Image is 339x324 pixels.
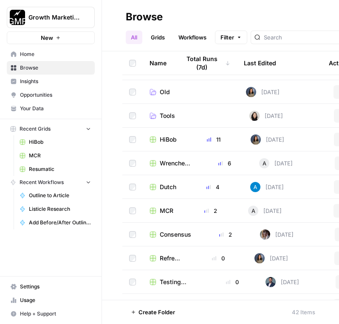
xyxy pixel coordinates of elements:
a: Wrenchers (Bendpak) [150,159,190,168]
div: 11 [190,135,237,144]
div: [DATE] [250,182,284,192]
span: Help + Support [20,310,91,318]
a: Old [150,88,170,96]
a: Your Data [7,102,95,115]
div: [DATE] [259,158,293,168]
span: Opportunities [20,91,91,99]
button: Help + Support [7,307,95,321]
button: New [7,31,95,44]
img: q840ambyqsdkpt4363qgssii3vef [251,134,261,145]
div: 42 Items [292,308,315,316]
a: Settings [7,280,95,293]
div: 0 [213,278,252,286]
img: rw7z87w77s6b6ah2potetxv1z3h6 [260,229,270,240]
a: MCR [150,207,173,215]
div: Last Edited [244,51,276,75]
img: q840ambyqsdkpt4363qgssii3vef [254,253,265,263]
div: 6 [204,159,246,168]
div: 0 [196,254,241,263]
span: MCR [160,207,173,215]
a: Grids [146,31,170,44]
span: A [251,207,255,215]
a: Usage [7,293,95,307]
img: q840ambyqsdkpt4363qgssii3vef [246,87,256,97]
a: Outline to Article [16,189,95,202]
a: Browse [7,61,95,75]
span: Recent Grids [20,125,51,133]
span: Old [160,88,170,96]
div: 4 [190,183,237,191]
a: Add Before/After Outline to KB [16,216,95,229]
span: A [263,159,266,168]
span: Wrenchers (Bendpak) [160,159,190,168]
span: Listicle Research [29,205,91,213]
span: Recent Workflows [20,179,64,186]
a: Testing Technical SEO Recommendations [150,278,200,286]
span: Create Folder [138,308,175,316]
a: Listicle Research [16,202,95,216]
div: Total Runs (7d) [180,51,230,75]
span: Settings [20,283,91,290]
span: Outline to Article [29,192,91,199]
div: [DATE] [251,134,284,145]
span: Home [20,50,91,58]
div: [DATE] [266,277,299,287]
div: 2 [205,230,246,239]
a: Dutch [150,183,176,191]
img: do124gdx894f335zdccqe6wlef5a [250,182,260,192]
div: [DATE] [249,111,283,121]
a: Workflows [173,31,212,44]
span: New [41,34,53,42]
span: Add Before/After Outline to KB [29,219,91,226]
a: MCR [16,149,95,162]
div: 2 [187,207,234,215]
div: Name [150,51,167,75]
a: Insights [7,75,95,88]
a: HiBob [150,135,177,144]
a: Resumatic [16,162,95,176]
img: Growth Marketing Pro Logo [10,10,25,25]
span: HiBob [29,138,91,146]
a: Opportunities [7,88,95,102]
div: [DATE] [246,87,280,97]
a: Consensus [150,230,191,239]
a: Refresh Existing Content [150,254,183,263]
span: HiBob [160,135,177,144]
button: Recent Grids [7,123,95,135]
img: t5ef5oef8zpw1w4g2xghobes91mw [249,111,260,121]
a: Home [7,47,95,61]
span: Browse [20,64,91,72]
button: Recent Workflows [7,176,95,189]
div: [DATE] [254,253,288,263]
span: Usage [20,296,91,304]
span: Growth Marketing Pro [28,13,80,22]
img: jrd6ikup9gpyh0upjqburideahnd [266,277,276,287]
span: Dutch [160,183,176,191]
a: HiBob [16,135,95,149]
span: MCR [29,152,91,159]
button: Workspace: Growth Marketing Pro [7,7,95,28]
button: Create Folder [126,305,180,319]
div: [DATE] [248,206,282,216]
span: Insights [20,78,91,85]
div: [DATE] [260,229,294,240]
a: All [126,31,142,44]
span: Refresh Existing Content [160,254,183,263]
span: Tools [160,112,175,120]
div: Browse [126,10,163,24]
span: Testing Technical SEO Recommendations [160,278,200,286]
button: Filter [215,31,247,44]
span: Resumatic [29,165,91,173]
span: Your Data [20,105,91,112]
a: Tools [150,112,175,120]
span: Consensus [160,230,191,239]
span: Filter [220,33,234,42]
